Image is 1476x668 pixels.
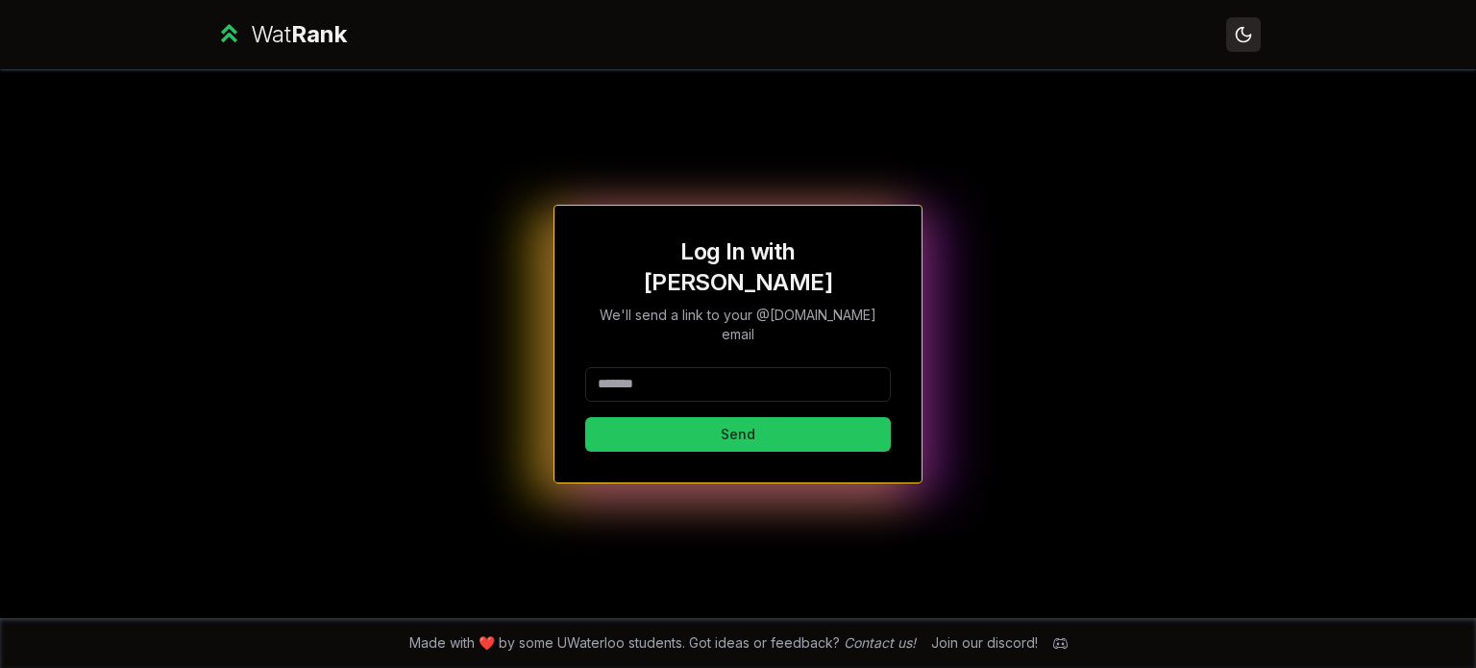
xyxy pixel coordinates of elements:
[409,633,916,653] span: Made with ❤️ by some UWaterloo students. Got ideas or feedback?
[215,19,347,50] a: WatRank
[585,306,891,344] p: We'll send a link to your @[DOMAIN_NAME] email
[251,19,347,50] div: Wat
[931,633,1038,653] div: Join our discord!
[291,20,347,48] span: Rank
[585,236,891,298] h1: Log In with [PERSON_NAME]
[585,417,891,452] button: Send
[844,634,916,651] a: Contact us!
